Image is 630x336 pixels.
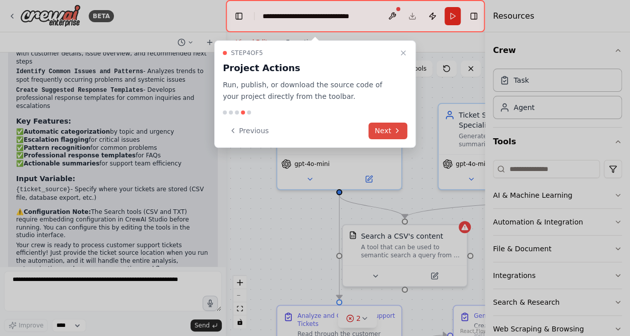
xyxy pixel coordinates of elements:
button: Hide left sidebar [232,9,246,23]
span: Step 4 of 5 [231,49,263,57]
button: Close walkthrough [397,47,409,59]
button: Previous [223,123,275,139]
button: Next [368,123,407,139]
h3: Project Actions [223,61,395,75]
p: Run, publish, or download the source code of your project directly from the toolbar. [223,79,395,102]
